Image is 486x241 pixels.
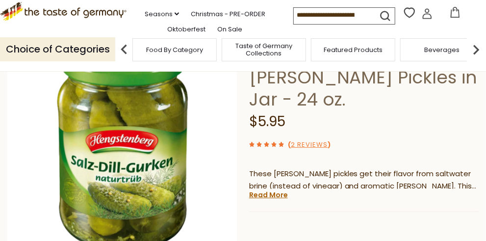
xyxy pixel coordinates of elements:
span: $5.95 [249,112,285,131]
h1: Hengstenberg [PERSON_NAME] Pickles in Jar - 24 oz. [249,44,479,110]
a: Featured Products [324,46,383,54]
span: ( ) [288,140,331,149]
a: Beverages [425,46,460,54]
a: Read More [249,190,288,200]
p: These [PERSON_NAME] pickles get their flavor from saltwater brine (instead of vinegar) and aromat... [249,168,479,192]
a: 2 Reviews [291,140,328,150]
a: Oktoberfest [167,24,205,35]
a: Seasons [145,9,179,20]
a: Taste of Germany Collections [225,42,303,57]
img: previous arrow [114,40,134,59]
a: Food By Category [146,46,203,54]
a: On Sale [217,24,242,35]
a: Christmas - PRE-ORDER [191,9,265,20]
img: next arrow [466,40,486,59]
